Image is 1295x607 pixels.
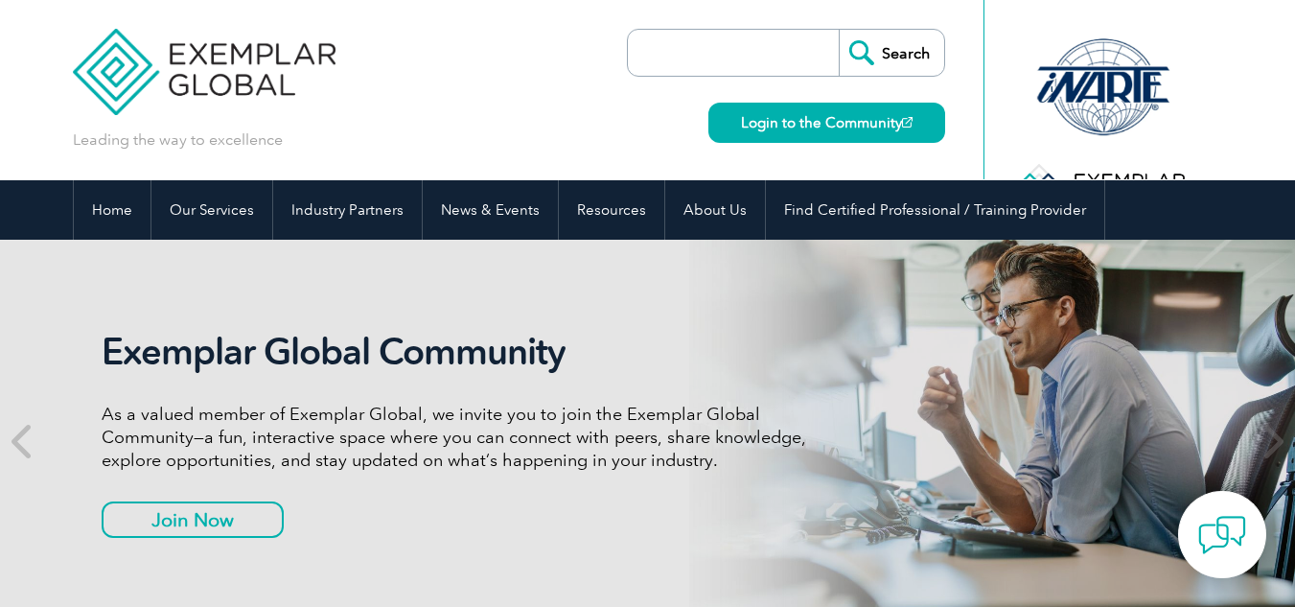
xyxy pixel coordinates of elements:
a: Resources [559,180,664,240]
a: Our Services [151,180,272,240]
a: Home [74,180,150,240]
a: Industry Partners [273,180,422,240]
a: Join Now [102,502,284,538]
input: Search [839,30,944,76]
img: contact-chat.png [1198,511,1246,559]
a: About Us [665,180,765,240]
p: Leading the way to excellence [73,129,283,151]
img: open_square.png [902,117,913,128]
a: News & Events [423,180,558,240]
a: Find Certified Professional / Training Provider [766,180,1104,240]
p: As a valued member of Exemplar Global, we invite you to join the Exemplar Global Community—a fun,... [102,403,821,472]
a: Login to the Community [708,103,945,143]
h2: Exemplar Global Community [102,330,821,374]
